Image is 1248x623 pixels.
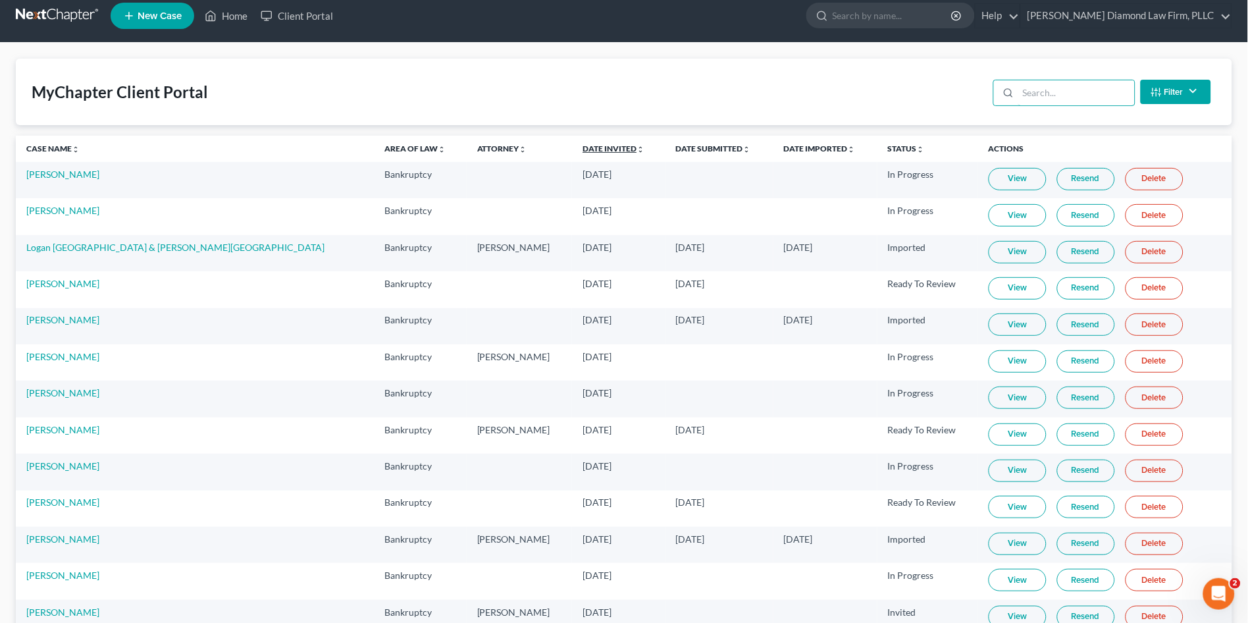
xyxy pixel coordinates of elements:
span: [DATE] [583,533,611,545]
a: Date Invitedunfold_more [583,144,644,153]
i: unfold_more [519,146,527,153]
a: Resend [1057,168,1115,190]
a: [PERSON_NAME] [26,607,99,618]
a: View [989,204,1047,227]
td: In Progress [877,563,978,599]
a: Case Nameunfold_more [26,144,80,153]
a: Statusunfold_more [888,144,925,153]
a: Area of Lawunfold_more [385,144,446,153]
td: In Progress [877,381,978,417]
i: unfold_more [917,146,925,153]
a: [PERSON_NAME] [26,424,99,435]
a: [PERSON_NAME] [26,314,99,325]
a: [PERSON_NAME] [26,533,99,545]
span: [DATE] [676,533,705,545]
td: [PERSON_NAME] [467,344,573,381]
i: unfold_more [743,146,751,153]
a: [PERSON_NAME] [26,169,99,180]
span: [DATE] [676,242,705,253]
a: Date Importedunfold_more [784,144,856,153]
a: Delete [1126,241,1183,263]
iframe: Intercom live chat [1203,578,1235,610]
td: Bankruptcy [375,491,467,527]
input: Search by name... [833,3,953,28]
a: Resend [1057,350,1115,373]
span: [DATE] [784,314,813,325]
span: [DATE] [784,533,813,545]
button: Filter [1141,80,1211,104]
i: unfold_more [72,146,80,153]
a: Delete [1126,204,1183,227]
a: View [989,496,1047,518]
a: View [989,241,1047,263]
td: In Progress [877,198,978,234]
td: Bankruptcy [375,198,467,234]
a: View [989,387,1047,409]
i: unfold_more [438,146,446,153]
span: [DATE] [583,205,611,216]
span: [DATE] [583,169,611,180]
td: Bankruptcy [375,454,467,490]
td: Imported [877,235,978,271]
div: MyChapter Client Portal [32,82,208,103]
a: Resend [1057,423,1115,446]
td: Bankruptcy [375,563,467,599]
span: [DATE] [583,314,611,325]
span: [DATE] [583,242,611,253]
a: Delete [1126,460,1183,482]
a: Resend [1057,387,1115,409]
a: Home [198,4,254,28]
span: [DATE] [676,497,705,508]
a: [PERSON_NAME] [26,460,99,472]
td: Bankruptcy [375,271,467,308]
span: [DATE] [583,424,611,435]
a: View [989,168,1047,190]
a: Delete [1126,423,1183,446]
td: In Progress [877,454,978,490]
td: Ready To Review [877,418,978,454]
a: View [989,423,1047,446]
td: Bankruptcy [375,308,467,344]
a: View [989,460,1047,482]
th: Actions [978,136,1232,162]
span: [DATE] [583,351,611,362]
span: [DATE] [583,497,611,508]
td: [PERSON_NAME] [467,235,573,271]
a: Delete [1126,350,1183,373]
a: View [989,533,1047,555]
i: unfold_more [848,146,856,153]
span: [DATE] [583,278,611,289]
span: [DATE] [583,387,611,398]
span: [DATE] [676,314,705,325]
a: [PERSON_NAME] [26,351,99,362]
td: [PERSON_NAME] [467,527,573,563]
span: [DATE] [676,424,705,435]
a: Date Submittedunfold_more [676,144,751,153]
a: Help [975,4,1020,28]
a: View [989,313,1047,336]
a: Resend [1057,569,1115,591]
a: Resend [1057,460,1115,482]
a: Resend [1057,241,1115,263]
span: New Case [138,11,182,21]
i: unfold_more [637,146,644,153]
span: [DATE] [583,570,611,581]
a: Resend [1057,204,1115,227]
td: Imported [877,527,978,563]
a: Resend [1057,496,1115,518]
td: In Progress [877,162,978,198]
td: Bankruptcy [375,235,467,271]
td: Bankruptcy [375,527,467,563]
a: [PERSON_NAME] [26,278,99,289]
a: View [989,350,1047,373]
a: Logan [GEOGRAPHIC_DATA] & [PERSON_NAME][GEOGRAPHIC_DATA] [26,242,325,253]
td: Ready To Review [877,491,978,527]
td: [PERSON_NAME] [467,418,573,454]
td: Bankruptcy [375,162,467,198]
a: Client Portal [254,4,340,28]
a: Resend [1057,533,1115,555]
input: Search... [1018,80,1135,105]
a: Delete [1126,533,1183,555]
a: View [989,277,1047,300]
span: [DATE] [784,242,813,253]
